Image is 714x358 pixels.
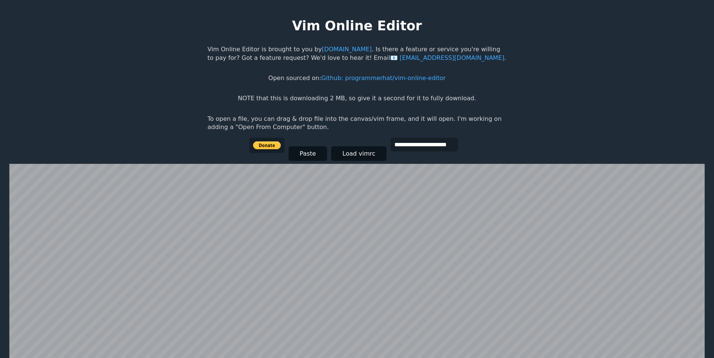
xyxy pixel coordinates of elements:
p: Vim Online Editor is brought to you by . Is there a feature or service you're willing to pay for?... [207,45,507,62]
p: To open a file, you can drag & drop file into the canvas/vim frame, and it will open. I'm working... [207,115,507,132]
button: Load vimrc [331,146,387,161]
p: NOTE that this is downloading 2 MB, so give it a second for it to fully download. [238,94,476,102]
a: Github: programmerhat/vim-online-editor [321,74,446,82]
p: Open sourced on: [268,74,446,82]
h1: Vim Online Editor [292,16,422,35]
a: [DOMAIN_NAME] [322,46,372,53]
button: Paste [289,146,327,161]
a: [EMAIL_ADDRESS][DOMAIN_NAME] [390,54,504,61]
